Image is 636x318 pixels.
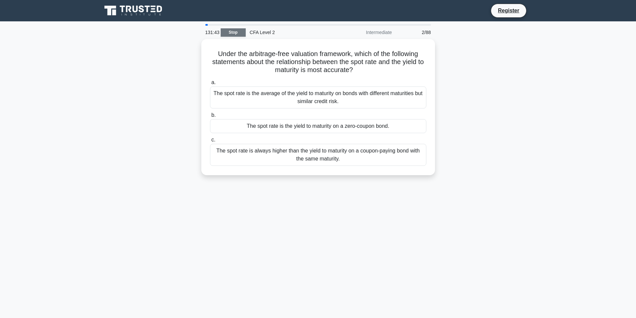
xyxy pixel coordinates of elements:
span: b. [211,112,216,118]
div: The spot rate is the average of the yield to maturity on bonds with different maturities but simi... [210,86,426,108]
span: a. [211,79,216,85]
a: Stop [221,28,246,37]
span: c. [211,137,215,142]
div: CFA Level 2 [246,26,338,39]
div: Intermediate [338,26,396,39]
div: The spot rate is always higher than the yield to maturity on a coupon-paying bond with the same m... [210,144,426,166]
div: 131:43 [201,26,221,39]
a: Register [494,6,523,15]
div: The spot rate is the yield to maturity on a zero-coupon bond. [210,119,426,133]
div: 2/88 [396,26,435,39]
h5: Under the arbitrage-free valuation framework, which of the following statements about the relatio... [209,50,427,74]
